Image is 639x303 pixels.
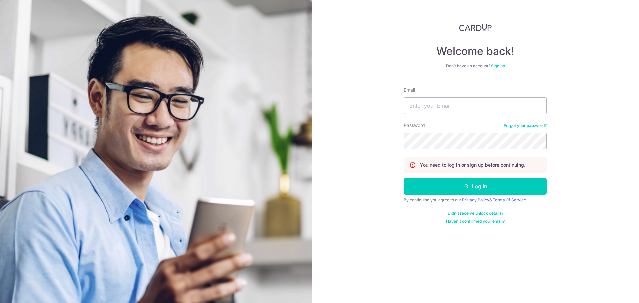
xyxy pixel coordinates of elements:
h4: Welcome back! [404,45,547,58]
div: Don’t have an account? [404,63,547,69]
a: Didn't receive unlock details? [448,211,503,216]
a: Terms Of Service [493,197,526,202]
a: Privacy Policy [462,197,489,202]
a: Forgot your password? [504,123,547,128]
label: Password [404,122,425,129]
img: CardUp Logo [459,23,492,31]
label: Email [404,87,415,93]
input: Enter your Email [404,97,547,114]
p: You need to log in or sign up before continuing. [420,162,525,168]
a: Sign up [491,63,505,68]
a: Haven't confirmed your email? [446,219,505,224]
div: By continuing you agree to our & [404,197,547,203]
button: Log in [404,178,547,195]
